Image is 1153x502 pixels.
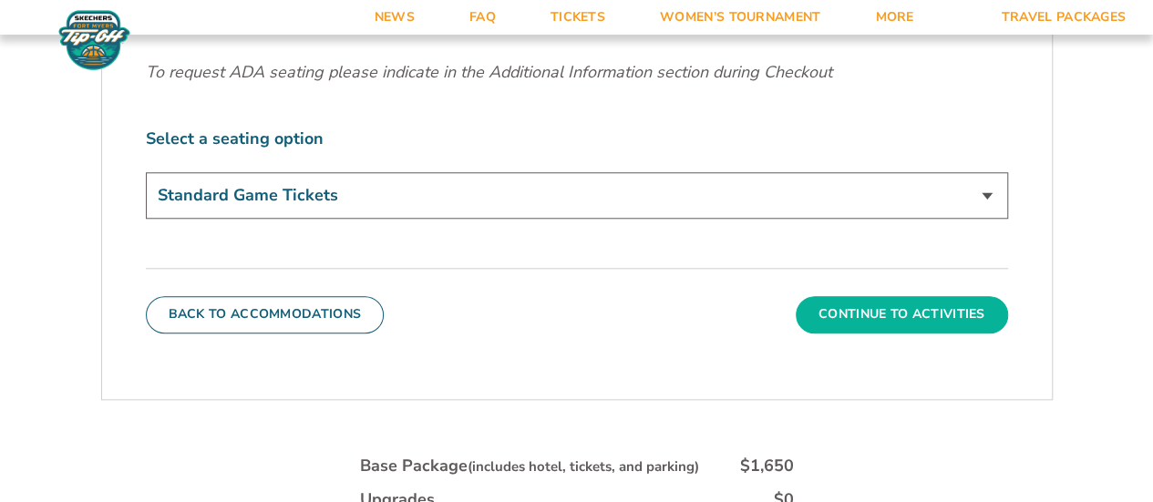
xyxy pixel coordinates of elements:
button: Continue To Activities [796,296,1008,333]
button: Back To Accommodations [146,296,385,333]
small: (includes hotel, tickets, and parking) [468,457,699,476]
div: $1,650 [740,455,794,477]
em: To request ADA seating please indicate in the Additional Information section during Checkout [146,61,832,83]
img: Fort Myers Tip-Off [55,9,134,71]
label: Select a seating option [146,128,1008,150]
div: Base Package [360,455,699,477]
